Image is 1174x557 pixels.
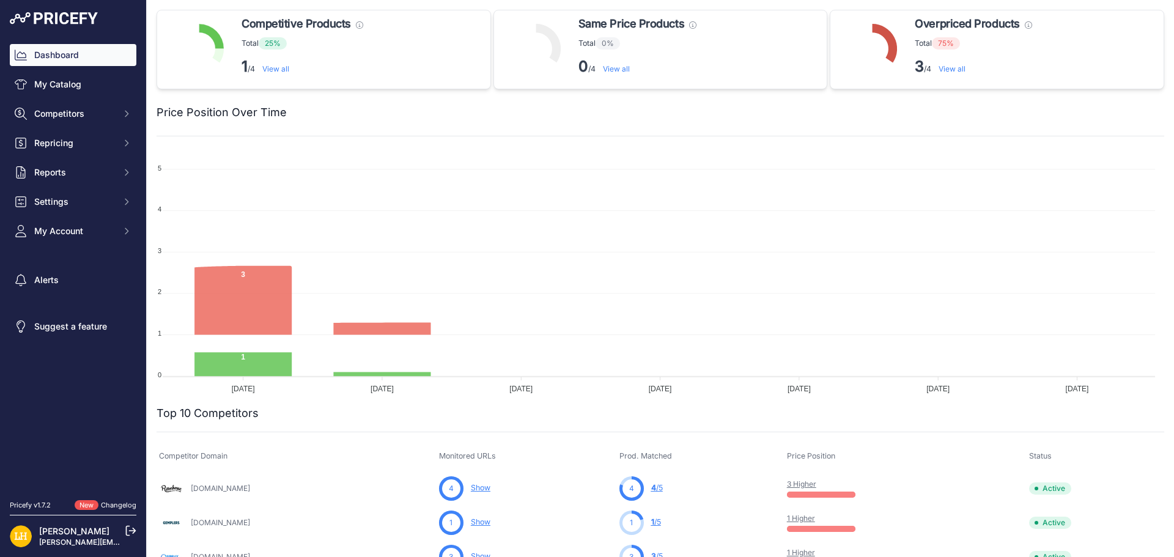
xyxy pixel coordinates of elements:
[1029,482,1071,495] span: Active
[651,517,661,526] a: 1/5
[630,517,633,528] span: 1
[10,44,136,485] nav: Sidebar
[1029,451,1052,460] span: Status
[471,517,490,526] a: Show
[158,371,161,378] tspan: 0
[242,15,351,32] span: Competitive Products
[10,269,136,291] a: Alerts
[787,451,835,460] span: Price Position
[371,385,394,393] tspan: [DATE]
[578,37,696,50] p: Total
[939,64,965,73] a: View all
[242,57,363,76] p: /4
[158,247,161,254] tspan: 3
[262,64,289,73] a: View all
[34,196,114,208] span: Settings
[10,220,136,242] button: My Account
[787,479,816,489] a: 3 Higher
[158,288,161,295] tspan: 2
[34,108,114,120] span: Competitors
[10,103,136,125] button: Competitors
[915,57,1032,76] p: /4
[788,385,811,393] tspan: [DATE]
[603,64,630,73] a: View all
[34,225,114,237] span: My Account
[157,104,287,121] h2: Price Position Over Time
[10,191,136,213] button: Settings
[259,37,287,50] span: 25%
[157,405,259,422] h2: Top 10 Competitors
[158,330,161,337] tspan: 1
[651,483,663,492] a: 4/5
[578,57,588,75] strong: 0
[596,37,620,50] span: 0%
[191,518,250,527] a: [DOMAIN_NAME]
[651,517,654,526] span: 1
[509,385,533,393] tspan: [DATE]
[449,517,452,528] span: 1
[629,483,634,494] span: 4
[649,385,672,393] tspan: [DATE]
[915,37,1032,50] p: Total
[232,385,255,393] tspan: [DATE]
[787,548,815,557] a: 1 Higher
[242,37,363,50] p: Total
[915,15,1019,32] span: Overpriced Products
[158,164,161,172] tspan: 5
[10,161,136,183] button: Reports
[34,166,114,179] span: Reports
[578,15,684,32] span: Same Price Products
[932,37,960,50] span: 75%
[578,57,696,76] p: /4
[158,205,161,213] tspan: 4
[10,315,136,338] a: Suggest a feature
[471,483,490,492] a: Show
[1066,385,1089,393] tspan: [DATE]
[34,137,114,149] span: Repricing
[787,514,815,523] a: 1 Higher
[439,451,496,460] span: Monitored URLs
[651,483,656,492] span: 4
[39,537,227,547] a: [PERSON_NAME][EMAIL_ADDRESS][DOMAIN_NAME]
[1029,517,1071,529] span: Active
[449,483,454,494] span: 4
[191,484,250,493] a: [DOMAIN_NAME]
[101,501,136,509] a: Changelog
[159,451,227,460] span: Competitor Domain
[10,12,98,24] img: Pricefy Logo
[10,73,136,95] a: My Catalog
[619,451,672,460] span: Prod. Matched
[915,57,924,75] strong: 3
[10,132,136,154] button: Repricing
[10,500,51,511] div: Pricefy v1.7.2
[926,385,950,393] tspan: [DATE]
[10,44,136,66] a: Dashboard
[75,500,98,511] span: New
[39,526,109,536] a: [PERSON_NAME]
[242,57,248,75] strong: 1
